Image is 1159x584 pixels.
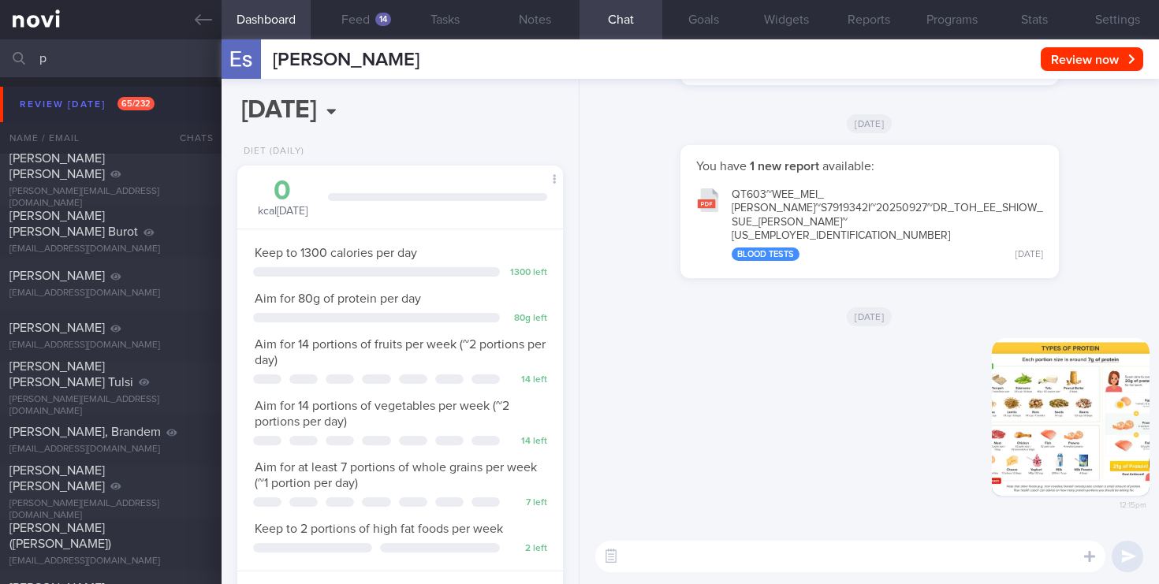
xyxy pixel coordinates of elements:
span: Aim for at least 7 portions of whole grains per week (~1 portion per day) [255,461,537,489]
div: 2 left [508,543,547,555]
span: Aim for 14 portions of vegetables per week (~2 portions per day) [255,400,509,428]
button: QT603~WEE_MEI_[PERSON_NAME]~S7919342I~20250927~DR_TOH_EE_SHIOW_SUE_[PERSON_NAME]~[US_EMPLOYER_IDE... [688,178,1051,269]
div: [EMAIL_ADDRESS][DOMAIN_NAME] [9,244,212,255]
span: [PERSON_NAME] [PERSON_NAME] Tulsi [9,360,133,389]
div: 14 left [508,436,547,448]
div: Review [DATE] [16,94,158,115]
div: 0 [253,177,312,205]
div: [EMAIL_ADDRESS][DOMAIN_NAME] [9,340,212,352]
div: 14 [375,13,391,26]
div: Chats [158,122,222,154]
div: [EMAIL_ADDRESS][DOMAIN_NAME] [9,288,212,299]
div: [PERSON_NAME][EMAIL_ADDRESS][DOMAIN_NAME] [9,394,212,418]
strong: 1 new report [747,160,822,173]
button: Review now [1041,47,1143,71]
span: [PERSON_NAME] ([PERSON_NAME]) [9,522,111,550]
img: Photo by Sue-Anne [992,338,1150,496]
span: [PERSON_NAME] [9,270,105,282]
div: 14 left [508,374,547,386]
div: Diet (Daily) [237,146,304,158]
div: [PERSON_NAME][EMAIL_ADDRESS][DOMAIN_NAME] [9,498,212,522]
span: [DATE] [847,307,892,326]
div: [PERSON_NAME][EMAIL_ADDRESS][DOMAIN_NAME] [9,186,212,210]
div: kcal [DATE] [253,177,312,219]
div: 80 g left [508,313,547,325]
span: [PERSON_NAME] [PERSON_NAME] Burot [9,210,138,238]
div: 7 left [508,497,547,509]
div: [EMAIL_ADDRESS][DOMAIN_NAME] [9,444,212,456]
span: Aim for 80g of protein per day [255,292,421,305]
div: [DATE] [1016,249,1043,261]
div: 1300 left [508,267,547,279]
span: 12:15pm [1120,496,1146,511]
div: [EMAIL_ADDRESS][DOMAIN_NAME] [9,556,212,567]
span: 65 / 232 [117,97,155,110]
span: Keep to 1300 calories per day [255,247,417,259]
span: Keep to 2 portions of high fat foods per week [255,523,503,535]
span: Aim for 14 portions of fruits per week (~2 portions per day) [255,338,546,366]
span: [PERSON_NAME] [PERSON_NAME] [9,152,105,180]
span: [DATE] [847,114,892,133]
span: [PERSON_NAME], Brandem [9,426,161,438]
div: Blood Tests [732,247,799,261]
div: QT603~WEE_ MEI_ [PERSON_NAME]~S7919342I~20250927~DR_ TOH_ EE_ SHIOW_ SUE_ [PERSON_NAME]~[US_EMPLO... [732,188,1043,261]
p: You have available: [696,158,1043,174]
span: [PERSON_NAME] [273,50,419,69]
span: [PERSON_NAME] [9,322,105,334]
span: [PERSON_NAME] [PERSON_NAME] [9,464,105,493]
